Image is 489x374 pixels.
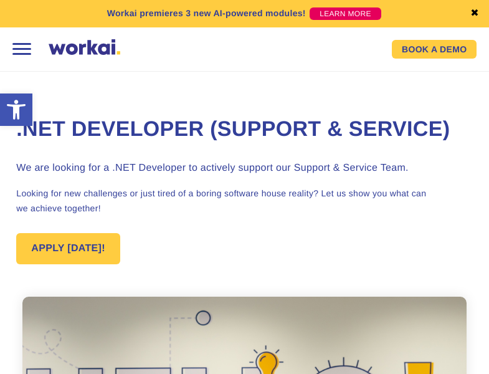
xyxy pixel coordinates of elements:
[16,161,472,176] h3: We are looking for a .NET Developer to actively support our Support & Service Team.
[310,7,381,20] a: LEARN MORE
[107,7,306,20] p: Workai premieres 3 new AI-powered modules!
[16,233,120,264] a: APPLY [DATE]!
[392,40,477,59] a: BOOK A DEMO
[470,9,479,19] a: ✖
[16,115,472,144] h1: .NET Developer (Support & Service)
[16,186,472,216] p: Looking for new challenges or just tired of a boring software house reality? Let us show you what...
